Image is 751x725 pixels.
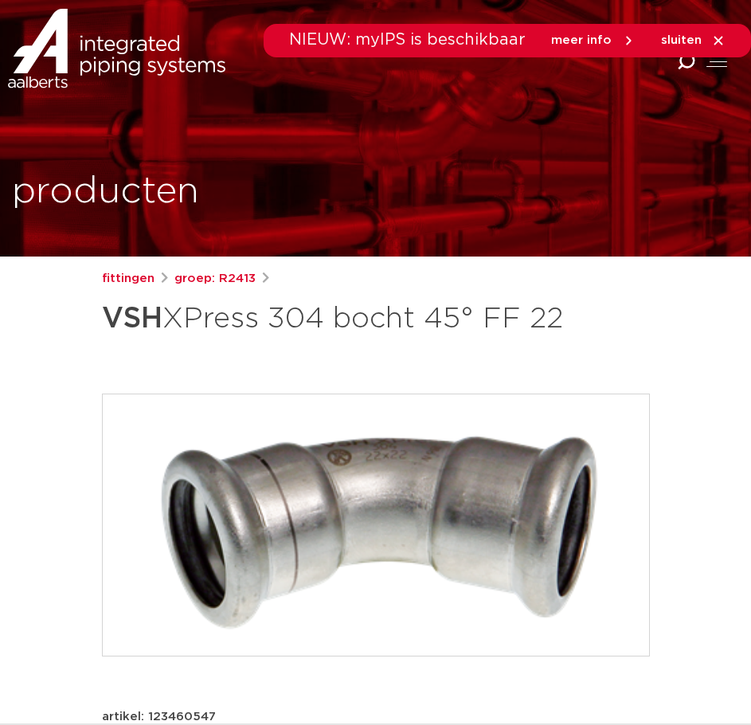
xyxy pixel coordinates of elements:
span: meer info [551,34,612,46]
h1: producten [12,167,199,217]
a: sluiten [661,33,726,48]
span: NIEUW: myIPS is beschikbaar [289,32,526,48]
strong: VSH [102,304,162,333]
a: groep: R2413 [174,269,256,288]
a: meer info [551,33,636,48]
span: sluiten [661,34,702,46]
img: Product Image for VSH XPress 304 bocht 45° FF 22 [103,394,649,656]
h1: XPress 304 bocht 45° FF 22 [102,295,650,343]
a: fittingen [102,269,155,288]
